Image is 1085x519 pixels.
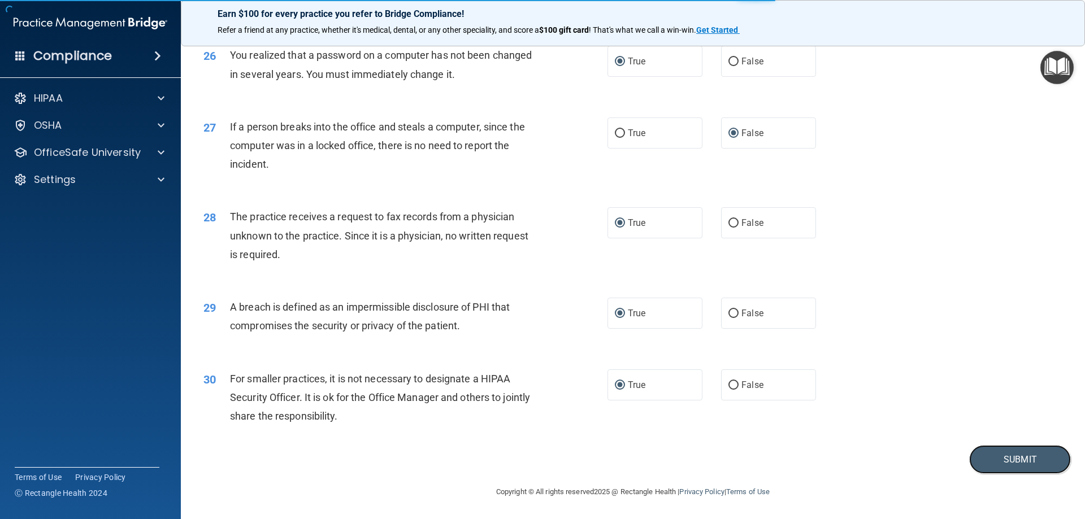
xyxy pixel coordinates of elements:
[696,25,738,34] strong: Get Started
[15,472,62,483] a: Terms of Use
[34,91,63,105] p: HIPAA
[230,121,525,170] span: If a person breaks into the office and steals a computer, since the computer was in a locked offi...
[728,129,739,138] input: False
[203,49,216,63] span: 26
[203,211,216,224] span: 28
[628,217,645,228] span: True
[628,128,645,138] span: True
[615,309,625,318] input: True
[15,487,107,499] span: Ⓒ Rectangle Health 2024
[696,25,740,34] a: Get Started
[728,381,739,390] input: False
[628,56,645,67] span: True
[34,173,76,186] p: Settings
[203,373,216,386] span: 30
[615,58,625,66] input: True
[628,380,645,390] span: True
[728,309,739,318] input: False
[230,301,510,332] span: A breach is defined as an impermissible disclosure of PHI that compromises the security or privac...
[427,474,839,510] div: Copyright © All rights reserved 2025 @ Rectangle Health | |
[33,48,112,64] h4: Compliance
[34,119,62,132] p: OSHA
[539,25,589,34] strong: $100 gift card
[741,56,763,67] span: False
[14,91,164,105] a: HIPAA
[741,380,763,390] span: False
[14,146,164,159] a: OfficeSafe University
[14,12,167,34] img: PMB logo
[728,58,739,66] input: False
[589,25,696,34] span: ! That's what we call a win-win.
[14,119,164,132] a: OSHA
[728,219,739,228] input: False
[34,146,141,159] p: OfficeSafe University
[615,219,625,228] input: True
[203,301,216,315] span: 29
[1040,51,1074,84] button: Open Resource Center
[969,445,1071,474] button: Submit
[741,128,763,138] span: False
[203,121,216,134] span: 27
[230,49,532,80] span: You realized that a password on a computer has not been changed in several years. You must immedi...
[741,217,763,228] span: False
[218,25,539,34] span: Refer a friend at any practice, whether it's medical, dental, or any other speciality, and score a
[679,487,724,496] a: Privacy Policy
[615,381,625,390] input: True
[741,308,763,319] span: False
[615,129,625,138] input: True
[230,373,530,422] span: For smaller practices, it is not necessary to designate a HIPAA Security Officer. It is ok for th...
[75,472,126,483] a: Privacy Policy
[726,487,770,496] a: Terms of Use
[14,173,164,186] a: Settings
[230,211,528,260] span: The practice receives a request to fax records from a physician unknown to the practice. Since it...
[628,308,645,319] span: True
[218,8,1048,19] p: Earn $100 for every practice you refer to Bridge Compliance!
